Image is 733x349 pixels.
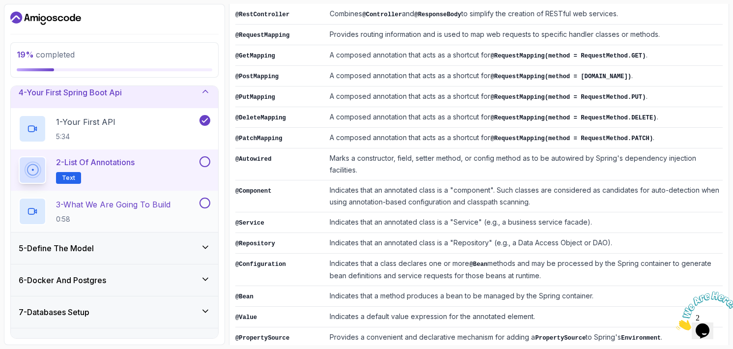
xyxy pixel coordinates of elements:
[235,188,272,195] code: @Component
[11,233,218,264] button: 5-Define The Model
[235,335,289,342] code: @PropertySource
[56,156,135,168] p: 2 - List of Annotations
[19,156,210,184] button: 2-List of AnnotationsText
[326,87,723,107] td: A composed annotation that acts as a shortcut for .
[326,327,723,348] td: Provides a convenient and declarative mechanism for adding a to Spring's .
[19,274,106,286] h3: 6 - Docker And Postgres
[19,306,89,318] h3: 7 - Databases Setup
[235,73,279,80] code: @PostMapping
[326,148,723,180] td: Marks a constructor, field, setter method, or config method as to be autowired by Spring's depend...
[621,335,661,342] code: Environment
[362,11,402,18] code: @Controller
[235,11,289,18] code: @RestController
[235,314,257,321] code: @Value
[235,156,272,163] code: @Autowired
[17,50,34,59] span: 19 %
[11,264,218,296] button: 6-Docker And Postgres
[235,135,282,142] code: @PatchMapping
[235,53,275,59] code: @GetMapping
[10,10,81,26] a: Dashboard
[326,45,723,66] td: A composed annotation that acts as a shortcut for .
[235,115,286,121] code: @DeleteMapping
[17,50,75,59] span: completed
[4,4,65,43] img: Chat attention grabber
[535,335,586,342] code: PropertySource
[11,296,218,328] button: 7-Databases Setup
[19,198,210,225] button: 3-What We Are Going To Build0:58
[326,107,723,128] td: A composed annotation that acts as a shortcut for .
[19,115,210,143] button: 1-Your First API5:34
[326,254,723,286] td: Indicates that a class declares one or more methods and may be processed by the Spring container ...
[56,116,115,128] p: 1 - Your First API
[672,288,733,334] iframe: chat widget
[235,293,254,300] code: @Bean
[56,199,170,210] p: 3 - What We Are Going To Build
[326,128,723,148] td: A composed annotation that acts as a shortcut for .
[235,240,275,247] code: @Repository
[56,214,170,224] p: 0:58
[19,242,94,254] h3: 5 - Define The Model
[490,73,631,80] code: @RequestMapping(method = [DOMAIN_NAME])
[235,261,286,268] code: @Configuration
[62,174,75,182] span: Text
[469,261,487,268] code: @Bean
[235,94,275,101] code: @PutMapping
[56,132,115,142] p: 5:34
[326,286,723,307] td: Indicates that a method produces a bean to be managed by the Spring container.
[326,25,723,45] td: Provides routing information and is used to map web requests to specific handler classes or methods.
[326,180,723,212] td: Indicates that an annotated class is a "component". Such classes are considered as candidates for...
[326,212,723,233] td: Indicates that an annotated class is a "Service" (e.g., a business service facade).
[490,94,646,101] code: @RequestMapping(method = RequestMethod.PUT)
[490,53,646,59] code: @RequestMapping(method = RequestMethod.GET)
[326,307,723,327] td: Indicates a default value expression for the annotated element.
[326,66,723,87] td: A composed annotation that acts as a shortcut for .
[326,233,723,254] td: Indicates that an annotated class is a "Repository" (e.g., a Data Access Object or DAO).
[490,115,656,121] code: @RequestMapping(method = RequestMethod.DELETE)
[19,87,122,98] h3: 4 - Your First Spring Boot Api
[235,220,264,227] code: @Service
[326,4,723,25] td: Combines and to simplify the creation of RESTful web services.
[490,135,653,142] code: @RequestMapping(method = RequestMethod.PATCH)
[4,4,8,12] span: 2
[11,77,218,108] button: 4-Your First Spring Boot Api
[414,11,461,18] code: @ResponseBody
[235,32,289,39] code: @RequestMapping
